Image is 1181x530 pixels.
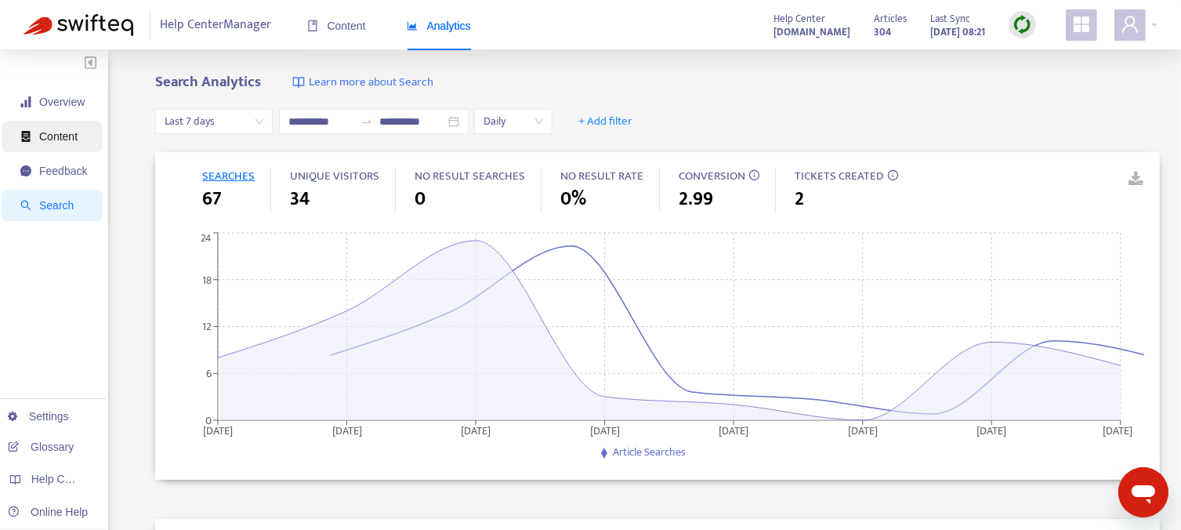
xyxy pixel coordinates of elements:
span: signal [20,96,31,107]
span: Overview [39,96,85,108]
iframe: Button to launch messaging window [1118,467,1168,517]
tspan: [DATE] [848,422,878,440]
tspan: 6 [206,365,212,383]
img: sync.dc5367851b00ba804db3.png [1013,15,1032,34]
span: NO RESULT SEARCHES [415,166,525,186]
span: 0 [415,185,426,213]
span: Last Sync [930,10,970,27]
span: Last 7 days [165,110,263,133]
tspan: 24 [201,229,212,247]
span: Article Searches [613,443,686,461]
button: + Add filter [567,109,644,134]
span: Learn more about Search [309,74,433,92]
span: 2 [795,185,804,213]
span: CONVERSION [679,166,745,186]
span: swap-right [360,115,373,128]
tspan: 18 [202,271,212,289]
span: TICKETS CREATED [795,166,884,186]
tspan: [DATE] [462,422,491,440]
span: Feedback [39,165,87,177]
strong: [DATE] 08:21 [930,24,985,41]
span: search [20,200,31,211]
span: + Add filter [578,112,632,131]
span: user [1121,15,1139,34]
tspan: [DATE] [590,422,620,440]
a: Learn more about Search [292,74,433,92]
span: 67 [202,185,222,213]
tspan: [DATE] [719,422,749,440]
span: Help Center Manager [161,10,272,40]
span: Articles [874,10,907,27]
tspan: 0 [205,412,212,430]
b: Search Analytics [155,70,261,94]
span: Search [39,199,74,212]
span: Daily [484,110,543,133]
a: Settings [8,410,69,423]
tspan: [DATE] [1103,422,1133,440]
strong: 304 [874,24,891,41]
span: NO RESULT RATE [560,166,643,186]
span: 34 [290,185,310,213]
a: Online Help [8,506,88,518]
span: Content [39,130,78,143]
a: [DOMAIN_NAME] [773,23,850,41]
tspan: [DATE] [203,422,233,440]
span: SEARCHES [202,166,255,186]
span: container [20,131,31,142]
span: Help Center [773,10,825,27]
span: message [20,165,31,176]
span: book [307,20,318,31]
strong: [DOMAIN_NAME] [773,24,850,41]
span: appstore [1072,15,1091,34]
img: Swifteq [24,14,133,36]
span: Help Centers [31,473,96,485]
span: to [360,115,373,128]
tspan: [DATE] [332,422,362,440]
tspan: 12 [202,318,212,336]
span: Analytics [407,20,471,32]
span: 0% [560,185,586,213]
a: Glossary [8,441,74,453]
span: Content [307,20,366,32]
tspan: [DATE] [977,422,1007,440]
span: 2.99 [679,185,713,213]
span: area-chart [407,20,418,31]
span: UNIQUE VISITORS [290,166,379,186]
img: image-link [292,76,305,89]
